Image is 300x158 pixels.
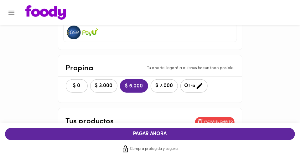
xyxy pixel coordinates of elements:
p: Tu aporte llegará a quienes hacen todo posible. [147,65,235,71]
span: $ 5.000 [125,83,143,89]
button: $ 3.000 [90,79,117,93]
span: $ 3.000 [94,83,113,89]
img: logo.png [25,5,66,20]
img: visa [82,26,98,39]
img: visa [66,26,82,39]
p: Tus productos [66,116,114,127]
button: $ 0 [66,79,88,93]
button: Menu [4,5,19,20]
button: $ 7.000 [151,79,178,93]
span: Otro [184,82,204,90]
span: PAGAR AHORA [11,131,289,137]
span: Compra protegida y segura. [130,146,178,152]
span: $ 0 [70,83,84,89]
button: $ 5.000 [120,79,148,93]
button: PAGAR AHORA [5,128,295,140]
p: Vaciar el carrito [204,120,233,124]
button: Otro [180,79,208,93]
button: Vaciar el carrito [195,117,235,127]
span: $ 7.000 [155,83,174,89]
p: Propina [66,63,94,74]
iframe: Messagebird Livechat Widget [270,128,300,158]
